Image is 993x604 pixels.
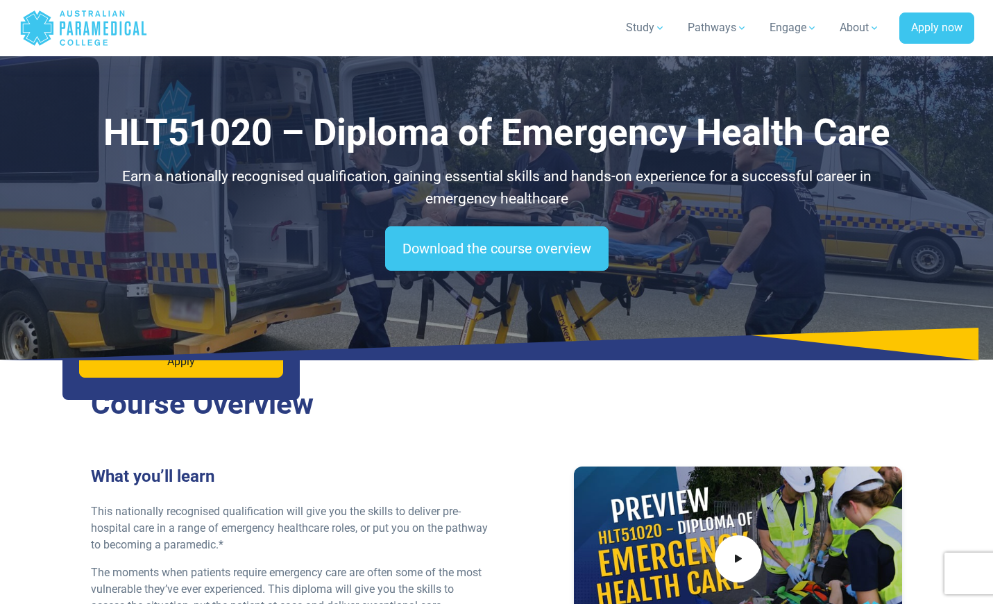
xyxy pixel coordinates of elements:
a: Engage [761,8,826,47]
a: Download the course overview [385,226,609,271]
a: Pathways [679,8,756,47]
a: About [831,8,888,47]
h1: HLT51020 – Diploma of Emergency Health Care [91,111,903,155]
p: This nationally recognised qualification will give you the skills to deliver pre-hospital care in... [91,503,489,553]
h3: What you’ll learn [91,467,489,487]
a: Study [618,8,674,47]
h2: Course Overview [91,387,903,422]
a: Australian Paramedical College [19,6,148,51]
p: Earn a nationally recognised qualification, gaining essential skills and hands-on experience for ... [91,166,903,210]
a: Apply now [899,12,974,44]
